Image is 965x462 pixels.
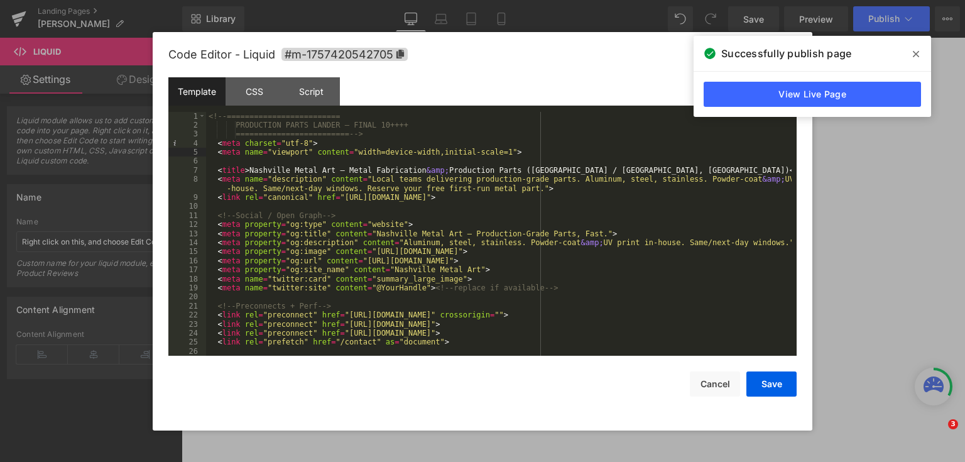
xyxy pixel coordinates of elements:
button: Cancel [690,371,740,397]
div: 10 [168,202,206,211]
div: 5 [168,148,206,157]
div: 24 [168,329,206,338]
div: 9 [168,193,206,202]
div: 13 [168,229,206,238]
div: Template [168,77,226,106]
div: 21 [168,302,206,311]
div: 20 [168,292,206,301]
div: 12 [168,220,206,229]
div: 7 [168,166,206,175]
span: Click to copy [281,48,408,61]
div: 16 [168,256,206,265]
div: 6 [168,157,206,165]
div: 4 [168,139,206,148]
span: 3 [948,419,958,429]
div: Script [283,77,340,106]
div: 23 [168,320,206,329]
div: 17 [168,265,206,274]
div: 14 [168,238,206,247]
div: 19 [168,283,206,292]
div: 8 [168,175,206,193]
div: 3 [168,129,206,138]
div: 15 [168,247,206,256]
span: Code Editor - Liquid [168,48,275,61]
div: 18 [168,275,206,283]
button: Save [746,371,797,397]
iframe: Intercom live chat [922,419,952,449]
div: 25 [168,338,206,346]
span: Successfully publish page [721,46,851,61]
div: 22 [168,311,206,319]
div: 26 [168,347,206,356]
a: View Live Page [704,82,921,107]
div: 11 [168,211,206,220]
div: 2 [168,121,206,129]
div: 1 [168,112,206,121]
div: CSS [226,77,283,106]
